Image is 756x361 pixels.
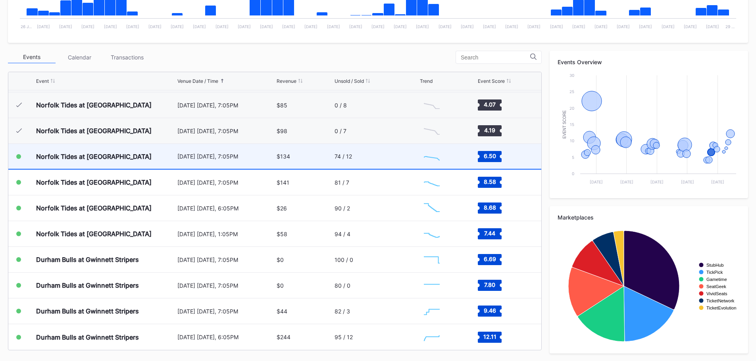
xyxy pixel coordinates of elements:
[725,24,735,29] text: 29 …
[171,24,184,29] text: [DATE]
[36,153,152,160] div: Norfolk Tides at [GEOGRAPHIC_DATA]
[177,282,275,289] div: [DATE] [DATE], 7:05PM
[711,180,724,184] text: [DATE]
[349,24,362,29] text: [DATE]
[590,180,603,184] text: [DATE]
[650,180,664,184] text: [DATE]
[277,308,287,315] div: $44
[59,24,72,29] text: [DATE]
[420,172,444,192] svg: Chart title
[484,230,495,237] text: 7.44
[277,256,284,263] div: $0
[420,78,433,84] div: Trend
[420,147,444,166] svg: Chart title
[558,59,740,65] div: Events Overview
[304,24,317,29] text: [DATE]
[56,51,103,63] div: Calendar
[420,121,444,141] svg: Chart title
[81,24,94,29] text: [DATE]
[706,263,724,267] text: StubHub
[193,24,206,29] text: [DATE]
[569,73,574,78] text: 30
[594,24,608,29] text: [DATE]
[177,308,275,315] div: [DATE] [DATE], 7:05PM
[335,102,347,109] div: 0 / 8
[558,214,740,221] div: Marketplaces
[483,178,496,185] text: 8.58
[420,327,444,347] svg: Chart title
[36,230,152,238] div: Norfolk Tides at [GEOGRAPHIC_DATA]
[8,51,56,63] div: Events
[570,138,574,143] text: 10
[177,153,275,160] div: [DATE] [DATE], 7:05PM
[238,24,251,29] text: [DATE]
[177,231,275,237] div: [DATE] [DATE], 1:05PM
[103,51,151,63] div: Transactions
[36,127,152,135] div: Norfolk Tides at [GEOGRAPHIC_DATA]
[439,24,452,29] text: [DATE]
[327,24,340,29] text: [DATE]
[681,180,694,184] text: [DATE]
[335,78,364,84] div: Unsold / Sold
[36,101,152,109] div: Norfolk Tides at [GEOGRAPHIC_DATA]
[277,153,290,160] div: $134
[684,24,697,29] text: [DATE]
[484,281,495,288] text: 7.80
[277,231,287,237] div: $58
[36,333,139,341] div: Durham Bulls at Gwinnett Stripers
[177,179,275,186] div: [DATE] [DATE], 7:05PM
[420,275,444,295] svg: Chart title
[483,24,496,29] text: [DATE]
[277,205,287,212] div: $26
[104,24,117,29] text: [DATE]
[335,282,350,289] div: 80 / 0
[483,204,496,211] text: 8.68
[550,24,563,29] text: [DATE]
[420,95,444,115] svg: Chart title
[282,24,295,29] text: [DATE]
[36,204,152,212] div: Norfolk Tides at [GEOGRAPHIC_DATA]
[36,178,152,186] div: Norfolk Tides at [GEOGRAPHIC_DATA]
[569,106,574,111] text: 20
[277,179,289,186] div: $141
[706,306,736,310] text: TicketEvolution
[21,24,32,29] text: 26 J…
[177,78,218,84] div: Venue Date / Time
[36,256,139,264] div: Durham Bulls at Gwinnett Stripers
[484,101,496,108] text: 4.07
[420,224,444,244] svg: Chart title
[277,128,287,134] div: $98
[478,78,505,84] div: Event Score
[706,284,726,289] text: SeatGeek
[126,24,139,29] text: [DATE]
[177,128,275,134] div: [DATE] [DATE], 7:05PM
[335,256,353,263] div: 100 / 0
[483,307,496,314] text: 9.46
[461,24,474,29] text: [DATE]
[371,24,385,29] text: [DATE]
[37,24,50,29] text: [DATE]
[335,153,352,160] div: 74 / 12
[620,180,633,184] text: [DATE]
[505,24,518,29] text: [DATE]
[706,270,723,275] text: TickPick
[335,308,350,315] div: 82 / 3
[558,227,740,346] svg: Chart title
[706,298,735,303] text: TicketNetwork
[461,54,530,61] input: Search
[394,24,407,29] text: [DATE]
[277,282,284,289] div: $0
[572,24,585,29] text: [DATE]
[215,24,229,29] text: [DATE]
[335,128,346,134] div: 0 / 7
[177,205,275,212] div: [DATE] [DATE], 6:05PM
[483,256,496,262] text: 6.69
[706,277,727,282] text: Gametime
[569,89,574,94] text: 25
[558,71,740,190] svg: Chart title
[335,231,350,237] div: 94 / 4
[277,334,290,340] div: $244
[570,122,574,127] text: 15
[177,256,275,263] div: [DATE] [DATE], 7:05PM
[617,24,630,29] text: [DATE]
